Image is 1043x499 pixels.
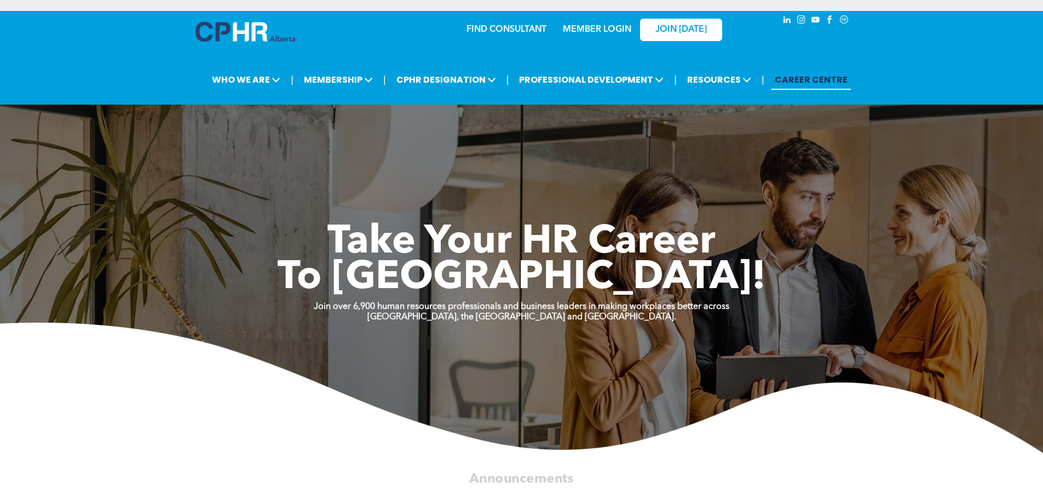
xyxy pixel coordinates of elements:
li: | [506,68,509,91]
a: MEMBER LOGIN [563,25,631,34]
li: | [383,68,386,91]
a: JOIN [DATE] [640,19,722,41]
a: youtube [810,14,822,28]
a: facebook [824,14,836,28]
span: CPHR DESIGNATION [393,70,499,90]
span: RESOURCES [684,70,754,90]
span: Announcements [469,472,573,485]
a: Social network [838,14,850,28]
span: MEMBERSHIP [301,70,376,90]
span: JOIN [DATE] [655,25,707,35]
a: instagram [796,14,808,28]
a: FIND CONSULTANT [466,25,546,34]
img: A blue and white logo for cp alberta [195,22,295,42]
span: PROFESSIONAL DEVELOPMENT [516,70,667,90]
li: | [762,68,764,91]
a: CAREER CENTRE [771,70,851,90]
span: WHO WE ARE [209,70,284,90]
span: To [GEOGRAPHIC_DATA]! [278,259,766,298]
a: linkedin [781,14,793,28]
strong: Join over 6,900 human resources professionals and business leaders in making workplaces better ac... [314,302,729,311]
span: Take Your HR Career [327,223,716,262]
li: | [291,68,293,91]
li: | [674,68,677,91]
strong: [GEOGRAPHIC_DATA], the [GEOGRAPHIC_DATA] and [GEOGRAPHIC_DATA]. [367,313,676,322]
